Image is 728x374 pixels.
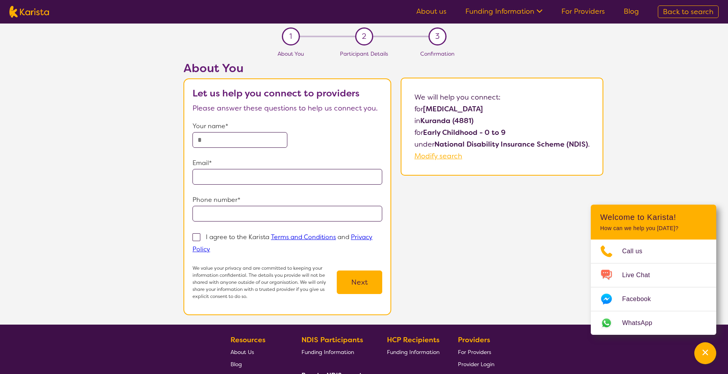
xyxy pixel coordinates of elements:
span: 3 [435,31,439,42]
b: NDIS Participants [301,335,363,345]
img: Karista logo [9,6,49,18]
button: Next [337,271,382,294]
span: Participant Details [340,50,388,57]
p: for [414,127,590,138]
span: Live Chat [622,269,659,281]
a: Funding Information [465,7,543,16]
a: Modify search [414,151,462,161]
div: Channel Menu [591,205,716,335]
button: Channel Menu [694,342,716,364]
span: Call us [622,245,652,257]
a: About Us [231,346,283,358]
b: Early Childhood - 0 to 9 [423,128,506,137]
b: Kuranda (4881) [420,116,474,125]
a: Provider Login [458,358,494,370]
a: Blog [231,358,283,370]
p: We value your privacy and are committed to keeping your information confidential. The details you... [192,265,337,300]
a: For Providers [561,7,605,16]
b: HCP Recipients [387,335,439,345]
h2: Welcome to Karista! [600,212,707,222]
p: We will help you connect: [414,91,590,103]
h2: About You [183,61,391,75]
a: Funding Information [387,346,439,358]
p: Phone number* [192,194,382,206]
span: Blog [231,361,242,368]
span: 1 [289,31,292,42]
b: Let us help you connect to providers [192,87,359,100]
p: in [414,115,590,127]
p: for [414,103,590,115]
b: Providers [458,335,490,345]
p: Your name* [192,120,382,132]
span: Funding Information [301,349,354,356]
a: Blog [624,7,639,16]
p: I agree to the Karista and [192,233,372,253]
p: Email* [192,157,382,169]
span: WhatsApp [622,317,662,329]
b: [MEDICAL_DATA] [423,104,483,114]
span: For Providers [458,349,491,356]
span: About You [278,50,304,57]
p: Please answer these questions to help us connect you. [192,102,382,114]
ul: Choose channel [591,240,716,335]
a: Terms and Conditions [271,233,336,241]
a: For Providers [458,346,494,358]
b: Resources [231,335,265,345]
a: Back to search [658,5,719,18]
p: How can we help you [DATE]? [600,225,707,232]
span: Funding Information [387,349,439,356]
b: National Disability Insurance Scheme (NDIS) [434,140,588,149]
span: Confirmation [420,50,454,57]
a: About us [416,7,447,16]
span: 2 [362,31,366,42]
span: Facebook [622,293,660,305]
span: Provider Login [458,361,494,368]
a: Web link opens in a new tab. [591,311,716,335]
a: Funding Information [301,346,369,358]
span: Back to search [663,7,713,16]
p: under . [414,138,590,150]
span: About Us [231,349,254,356]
